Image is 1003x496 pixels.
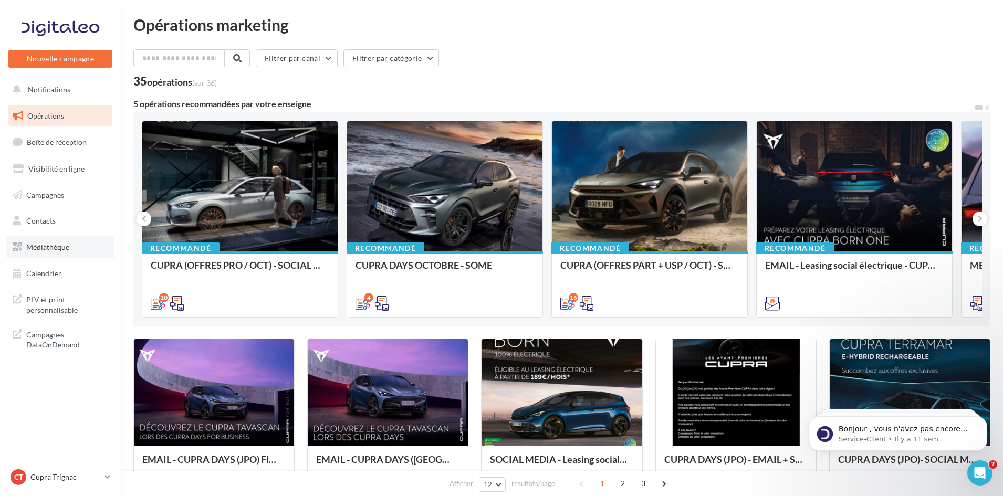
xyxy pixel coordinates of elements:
[664,454,808,475] div: CUPRA DAYS (JPO) - EMAIL + SMS
[133,100,974,108] div: 5 opérations recommandées par votre enseigne
[793,394,1003,468] iframe: Intercom notifications message
[490,454,633,475] div: SOCIAL MEDIA - Leasing social électrique - CUPRA Born
[26,328,108,350] span: Campagnes DataOnDemand
[26,269,61,278] span: Calendrier
[967,460,992,486] iframe: Intercom live chat
[569,293,578,302] div: 16
[46,40,181,50] p: Message from Service-Client, sent Il y a 11 sem
[142,454,286,475] div: EMAIL - CUPRA DAYS (JPO) Fleet Générique
[256,49,338,67] button: Filtrer par canal
[6,105,114,127] a: Opérations
[8,50,112,68] button: Nouvelle campagne
[159,293,169,302] div: 10
[343,49,439,67] button: Filtrer par catégorie
[26,216,56,225] span: Contacts
[551,242,629,254] div: Recommandé
[133,76,217,87] div: 35
[6,184,114,206] a: Campagnes
[756,242,834,254] div: Recommandé
[192,78,217,87] span: (sur 36)
[316,454,459,475] div: EMAIL - CUPRA DAYS ([GEOGRAPHIC_DATA]) Private Générique
[26,190,64,199] span: Campagnes
[511,479,555,489] span: résultats/page
[6,323,114,354] a: Campagnes DataOnDemand
[133,17,990,33] div: Opérations marketing
[614,475,631,492] span: 2
[6,262,114,284] a: Calendrier
[989,460,997,469] span: 7
[26,292,108,315] span: PLV et print personnalisable
[27,111,64,120] span: Opérations
[560,260,739,281] div: CUPRA (OFFRES PART + USP / OCT) - SOCIAL MEDIA
[142,242,220,254] div: Recommandé
[28,85,70,94] span: Notifications
[46,30,179,101] span: Bonjour , vous n'avez pas encore souscrit au module Marketing Direct ? Pour cela, c'est simple et...
[594,475,611,492] span: 1
[450,479,473,489] span: Afficher
[6,131,114,153] a: Boîte de réception
[14,472,23,482] span: CT
[364,293,373,302] div: 4
[347,242,424,254] div: Recommandé
[26,242,69,251] span: Médiathèque
[356,260,534,281] div: CUPRA DAYS OCTOBRE - SOME
[6,288,114,319] a: PLV et print personnalisable
[28,164,85,173] span: Visibilité en ligne
[8,467,112,487] a: CT Cupra Trignac
[635,475,652,492] span: 3
[6,79,110,101] button: Notifications
[27,138,87,146] span: Boîte de réception
[765,260,944,281] div: EMAIL - Leasing social électrique - CUPRA Born One
[6,210,114,232] a: Contacts
[30,472,100,482] p: Cupra Trignac
[147,77,217,87] div: opérations
[151,260,329,281] div: CUPRA (OFFRES PRO / OCT) - SOCIAL MEDIA
[6,236,114,258] a: Médiathèque
[6,158,114,180] a: Visibilité en ligne
[484,480,493,489] span: 12
[479,477,506,492] button: 12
